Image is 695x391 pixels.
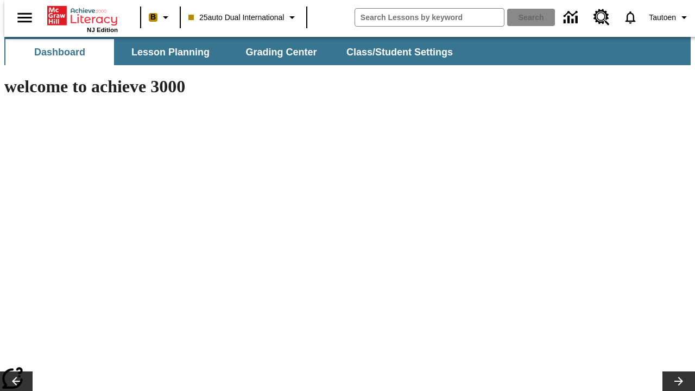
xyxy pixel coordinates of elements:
[245,46,317,59] span: Grading Center
[227,39,336,65] button: Grading Center
[662,371,695,391] button: Lesson carousel, Next
[4,39,463,65] div: SubNavbar
[184,8,303,27] button: Class: 25auto Dual International, Select your class
[587,3,616,32] a: Resource Center, Will open in new tab
[87,27,118,33] span: NJ Edition
[9,2,41,34] button: Open side menu
[47,5,118,27] a: Home
[645,8,695,27] button: Profile/Settings
[47,4,118,33] div: Home
[616,3,645,31] a: Notifications
[131,46,210,59] span: Lesson Planning
[338,39,462,65] button: Class/Student Settings
[557,3,587,33] a: Data Center
[5,39,114,65] button: Dashboard
[4,77,473,97] h1: welcome to achieve 3000
[4,37,691,65] div: SubNavbar
[346,46,453,59] span: Class/Student Settings
[150,10,156,24] span: B
[144,8,176,27] button: Boost Class color is peach. Change class color
[355,9,504,26] input: search field
[649,12,676,23] span: Tautoen
[34,46,85,59] span: Dashboard
[188,12,284,23] span: 25auto Dual International
[116,39,225,65] button: Lesson Planning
